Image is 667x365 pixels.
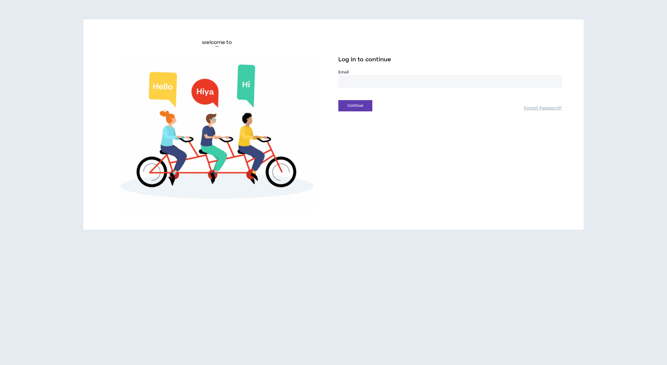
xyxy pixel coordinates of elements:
a: Forgot Password? [524,106,562,111]
button: Continue [338,100,372,111]
h6: welcome to [202,39,232,46]
img: Welcome to Wripple [105,56,329,210]
label: Email [338,69,562,75]
span: Log in to continue [338,56,391,63]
